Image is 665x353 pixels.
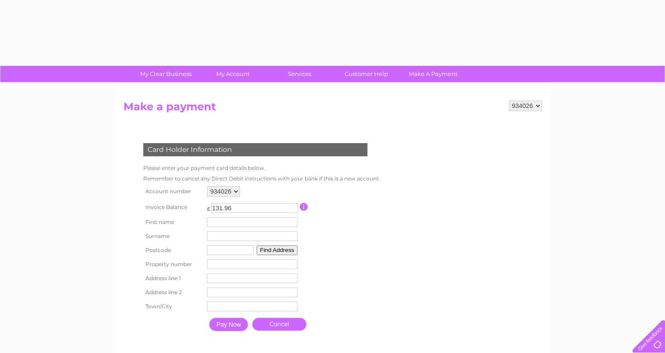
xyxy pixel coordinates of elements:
[141,257,205,271] th: Property number
[397,66,469,82] a: Make A Payment
[209,318,248,331] input: Pay Now
[141,229,205,243] th: Surname
[141,184,205,199] th: Account number
[196,66,269,82] a: My Account
[141,215,205,229] th: First name
[330,66,403,82] a: Customer Help
[141,285,205,299] th: Address line 2
[141,163,382,173] td: Please enter your payment card details below.
[141,173,382,184] td: Remember to cancel any Direct Debit instructions with your bank if this is a new account.
[263,66,336,82] a: Services
[124,101,542,117] h2: Make a payment
[143,143,367,156] div: Card Holder Information
[141,243,205,257] th: Postcode
[141,299,205,313] th: Town/City
[141,199,205,215] th: Invoice Balance
[141,271,205,285] th: Address line 1
[300,203,308,211] input: Information
[130,66,202,82] a: My Clear Business
[257,245,298,255] button: Find Address
[252,318,306,331] a: Cancel
[207,201,211,212] td: £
